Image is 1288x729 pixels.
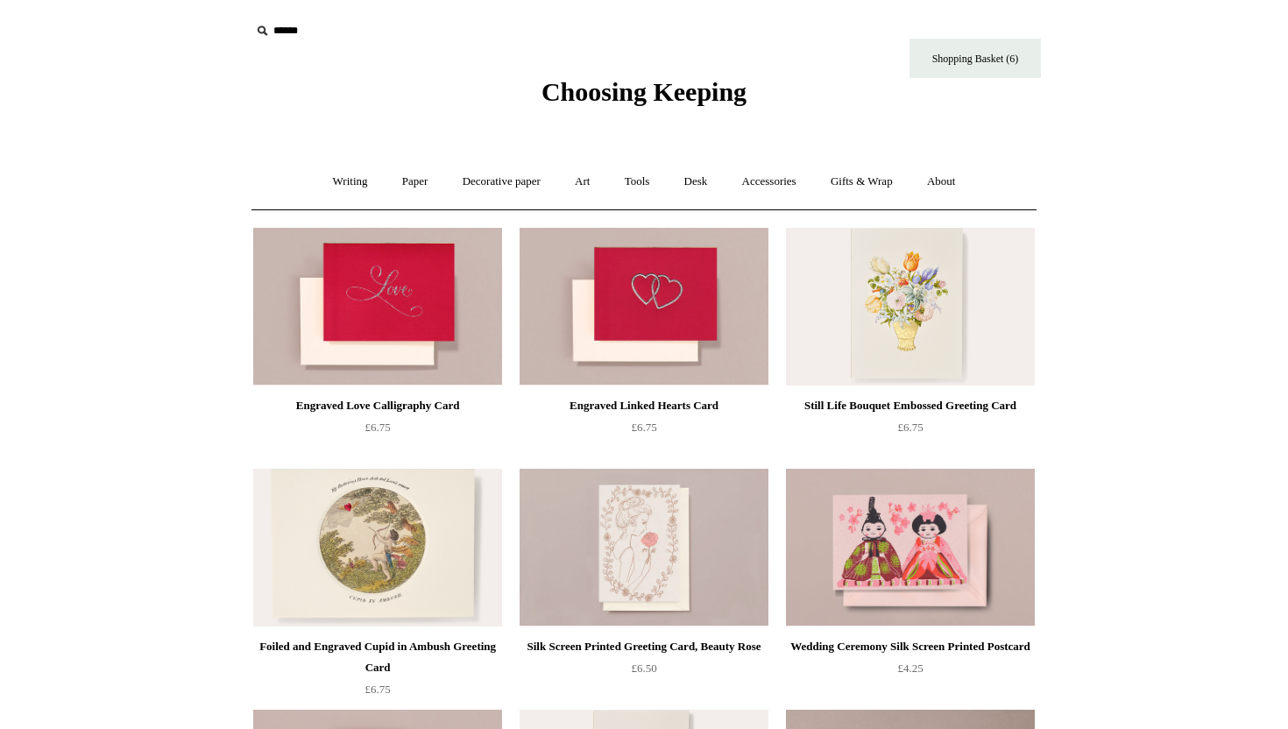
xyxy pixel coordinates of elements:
a: Desk [669,159,724,205]
div: Foiled and Engraved Cupid in Ambush Greeting Card [258,636,498,678]
a: Wedding Ceremony Silk Screen Printed Postcard £4.25 [786,636,1035,708]
a: About [911,159,972,205]
a: Still Life Bouquet Embossed Greeting Card Still Life Bouquet Embossed Greeting Card [786,228,1035,386]
span: £6.75 [364,421,390,434]
span: £6.75 [897,421,923,434]
img: Engraved Love Calligraphy Card [253,228,502,386]
img: Wedding Ceremony Silk Screen Printed Postcard [786,469,1035,626]
span: £6.75 [364,683,390,696]
img: Engraved Linked Hearts Card [520,228,768,386]
span: £6.75 [631,421,656,434]
img: Foiled and Engraved Cupid in Ambush Greeting Card [253,469,502,626]
div: Silk Screen Printed Greeting Card, Beauty Rose [524,636,764,657]
img: Silk Screen Printed Greeting Card, Beauty Rose [520,469,768,626]
a: Art [559,159,605,205]
a: Paper [386,159,444,205]
a: Still Life Bouquet Embossed Greeting Card £6.75 [786,395,1035,467]
a: Engraved Love Calligraphy Card Engraved Love Calligraphy Card [253,228,502,386]
a: Engraved Love Calligraphy Card £6.75 [253,395,502,467]
div: Engraved Linked Hearts Card [524,395,764,416]
div: Engraved Love Calligraphy Card [258,395,498,416]
a: Foiled and Engraved Cupid in Ambush Greeting Card Foiled and Engraved Cupid in Ambush Greeting Card [253,469,502,626]
a: Silk Screen Printed Greeting Card, Beauty Rose Silk Screen Printed Greeting Card, Beauty Rose [520,469,768,626]
div: Wedding Ceremony Silk Screen Printed Postcard [790,636,1030,657]
a: Wedding Ceremony Silk Screen Printed Postcard Wedding Ceremony Silk Screen Printed Postcard [786,469,1035,626]
a: Choosing Keeping [541,91,747,103]
a: Engraved Linked Hearts Card Engraved Linked Hearts Card [520,228,768,386]
div: Still Life Bouquet Embossed Greeting Card [790,395,1030,416]
span: £4.25 [897,662,923,675]
a: Gifts & Wrap [815,159,909,205]
a: Accessories [726,159,812,205]
a: Tools [609,159,666,205]
a: Foiled and Engraved Cupid in Ambush Greeting Card £6.75 [253,636,502,708]
a: Silk Screen Printed Greeting Card, Beauty Rose £6.50 [520,636,768,708]
a: Shopping Basket (6) [909,39,1041,78]
span: £6.50 [631,662,656,675]
img: Still Life Bouquet Embossed Greeting Card [786,228,1035,386]
a: Engraved Linked Hearts Card £6.75 [520,395,768,467]
a: Decorative paper [447,159,556,205]
span: Choosing Keeping [541,77,747,106]
a: Writing [317,159,384,205]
